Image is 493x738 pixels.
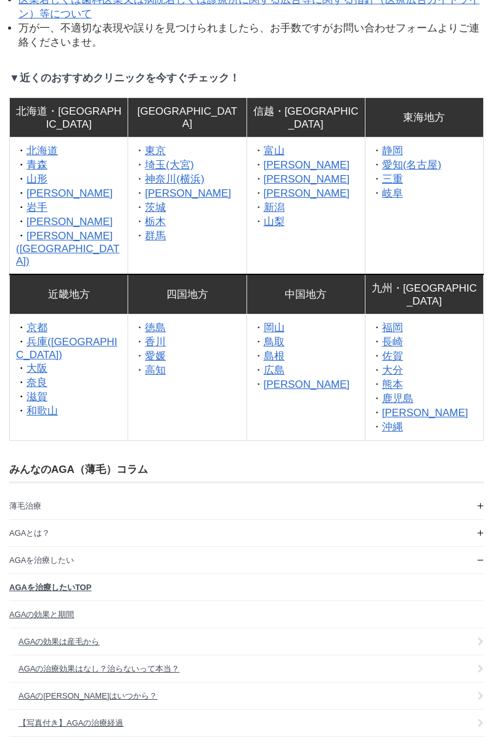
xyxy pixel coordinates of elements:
a: 奈良 [26,377,47,388]
a: 兵庫([GEOGRAPHIC_DATA]) [16,336,117,361]
a: AGAとは？ [9,520,484,546]
a: AGAの効果と期間 [9,601,484,628]
span: AGAの[PERSON_NAME]はいつから？ [18,691,157,700]
strong: ▼近くのおすすめクリニックを今すぐチェック！ [9,72,240,84]
span: AGAを治療したいTOP [9,583,91,592]
a: 薄毛治療 [9,493,484,519]
a: 神奈川(横浜) [145,173,204,185]
a: 岩手 [26,202,47,213]
span: 【写真付き】AGAの治療経過 [18,718,123,728]
span: AGAの効果と期間 [9,610,74,619]
td: ・ ・ ・ ・ ・ ・ [246,137,365,275]
span: AGAの効果は産毛から [18,637,99,646]
a: 沖縄 [382,421,403,433]
li: 万が一、不適切な表現や誤りを見つけられましたら、お手数ですがお問い合わせフォームよりご連絡くださいませ。 [18,21,484,49]
a: 和歌山 [26,405,58,417]
a: 山梨 [264,216,285,228]
a: 栃木 [145,216,166,228]
a: 島根 [264,350,285,362]
a: 香川 [145,336,166,348]
a: 佐賀 [382,350,403,362]
span: AGAの治療効果はなし？治らないって本当？ [18,664,179,673]
a: 静岡 [382,145,403,157]
a: 岐阜 [382,187,403,199]
a: 東京 [145,145,166,157]
a: [PERSON_NAME]([GEOGRAPHIC_DATA]) [16,230,120,267]
a: 茨城 [145,202,166,213]
td: ・ ・ ・ ・ [128,314,246,441]
a: 愛知(名古屋) [382,159,441,171]
td: ・ ・ ・ ・ [365,137,483,275]
td: ・ ・ ・ ・ ・ ・ ・ [10,137,128,275]
a: [PERSON_NAME] [264,379,350,390]
a: 愛媛 [145,350,166,362]
span: AGAとは？ [9,528,50,538]
a: 山形 [26,173,47,185]
a: [PERSON_NAME] [26,187,113,199]
a: 福岡 [382,322,403,334]
a: 鳥取 [264,336,285,348]
a: [PERSON_NAME] [264,173,350,185]
a: [PERSON_NAME] [264,159,350,171]
a: [PERSON_NAME] [26,216,113,228]
a: 滋賀 [26,391,47,403]
td: ・ ・ ・ ・ ・ [246,314,365,441]
a: 広島 [264,364,285,376]
a: 北海道 [26,145,58,157]
td: [GEOGRAPHIC_DATA] [128,98,246,137]
span: AGAを治療したい [9,556,74,565]
a: AGAを治療したい [9,547,484,573]
a: 大分 [382,364,403,376]
a: 長崎 [382,336,403,348]
td: ・ ・ ・ ・ ・ ・ [10,314,128,441]
a: 高知 [145,364,166,376]
a: 三重 [382,173,403,185]
td: ・ ・ ・ ・ ・ ・ ・ ・ [365,314,483,441]
a: 京都 [26,322,47,334]
a: 岡山 [264,322,285,334]
td: 四国地方 [128,274,246,314]
span: 薄毛治療 [9,501,41,510]
a: 熊本 [382,379,403,390]
td: 信越・[GEOGRAPHIC_DATA] [246,98,365,137]
a: 鹿児島 [382,393,414,404]
a: 富山 [264,145,285,157]
a: [PERSON_NAME] [382,407,468,419]
h3: みんなのAGA（薄毛）コラム [9,462,484,477]
a: AGAの効果は産毛から [9,628,484,655]
td: 中国地方 [246,274,365,314]
a: 埼玉(大宮) [145,159,194,171]
td: 東海地方 [365,98,483,137]
a: AGAを治療したいTOP [9,574,484,601]
a: 徳島 [145,322,166,334]
td: 北海道・[GEOGRAPHIC_DATA] [10,98,128,137]
a: 青森 [26,159,47,171]
td: ・ ・ ・ ・ ・ ・ ・ [128,137,246,275]
a: [PERSON_NAME] [264,187,350,199]
a: AGAの[PERSON_NAME]はいつから？ [9,683,484,709]
a: 群馬 [145,230,166,242]
a: AGAの治療効果はなし？治らないって本当？ [9,655,484,682]
a: 【写真付き】AGAの治療経過 [9,710,484,736]
a: 大阪 [26,363,47,374]
a: 新潟 [264,202,285,213]
td: 九州・[GEOGRAPHIC_DATA] [365,274,483,314]
a: [PERSON_NAME] [145,187,231,199]
td: 近畿地方 [10,274,128,314]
